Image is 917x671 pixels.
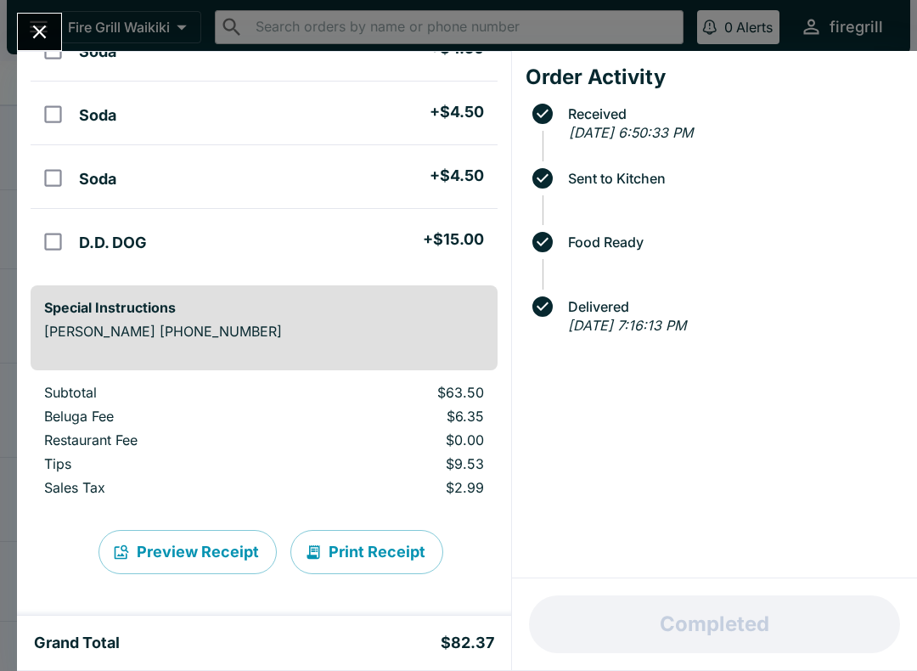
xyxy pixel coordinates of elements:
p: Subtotal [44,384,279,401]
h5: Soda [79,169,116,189]
h5: $82.37 [441,633,494,653]
p: $9.53 [307,455,485,472]
h6: Special Instructions [44,299,484,316]
h5: Soda [79,42,116,62]
p: [PERSON_NAME] [PHONE_NUMBER] [44,323,484,340]
h4: Order Activity [526,65,903,90]
h5: + $4.50 [430,166,484,186]
p: $63.50 [307,384,485,401]
em: [DATE] 6:50:33 PM [569,124,693,141]
span: Food Ready [560,234,903,250]
button: Preview Receipt [98,530,277,574]
span: Delivered [560,299,903,314]
p: Restaurant Fee [44,431,279,448]
h5: + $4.50 [430,102,484,122]
button: Print Receipt [290,530,443,574]
p: $6.35 [307,408,485,425]
span: Received [560,106,903,121]
h5: Grand Total [34,633,120,653]
em: [DATE] 7:16:13 PM [568,317,686,334]
span: Sent to Kitchen [560,171,903,186]
h5: D.D. DOG [79,233,147,253]
p: Beluga Fee [44,408,279,425]
p: $2.99 [307,479,485,496]
h5: + $15.00 [423,229,484,250]
h5: Soda [79,105,116,126]
table: orders table [31,384,498,503]
button: Close [18,14,61,50]
p: $0.00 [307,431,485,448]
p: Sales Tax [44,479,279,496]
p: Tips [44,455,279,472]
